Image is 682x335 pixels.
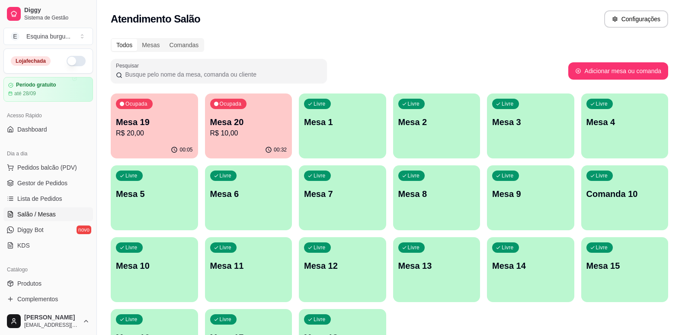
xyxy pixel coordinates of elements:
[17,241,30,250] span: KDS
[3,77,93,102] a: Período gratuitoaté 28/09
[125,244,138,251] p: Livre
[304,188,381,200] p: Mesa 7
[586,116,663,128] p: Mesa 4
[487,93,574,158] button: LivreMesa 3
[3,311,93,332] button: [PERSON_NAME][EMAIL_ADDRESS][DOMAIN_NAME]
[408,244,420,251] p: Livre
[502,100,514,107] p: Livre
[3,109,93,122] div: Acesso Rápido
[220,316,232,323] p: Livre
[408,172,420,179] p: Livre
[596,172,608,179] p: Livre
[586,260,663,272] p: Mesa 15
[220,172,232,179] p: Livre
[596,100,608,107] p: Livre
[274,146,287,153] p: 00:32
[3,192,93,206] a: Lista de Pedidos
[24,14,90,21] span: Sistema de Gestão
[179,146,192,153] p: 00:05
[24,314,79,322] span: [PERSON_NAME]
[116,188,193,200] p: Mesa 5
[581,165,669,230] button: LivreComanda 10
[299,93,386,158] button: LivreMesa 1
[205,237,292,302] button: LivreMesa 11
[220,100,242,107] p: Ocupada
[24,6,90,14] span: Diggy
[3,292,93,306] a: Complementos
[314,244,326,251] p: Livre
[111,165,198,230] button: LivreMesa 5
[17,125,47,134] span: Dashboard
[586,188,663,200] p: Comanda 10
[3,238,93,252] a: KDS
[393,165,480,230] button: LivreMesa 8
[487,165,574,230] button: LivreMesa 9
[26,32,70,41] div: Esquina burgu ...
[125,316,138,323] p: Livre
[393,237,480,302] button: LivreMesa 13
[3,277,93,290] a: Produtos
[17,210,56,219] span: Salão / Mesas
[205,165,292,230] button: LivreMesa 6
[16,82,56,88] article: Período gratuito
[210,188,287,200] p: Mesa 6
[116,260,193,272] p: Mesa 10
[17,163,77,172] span: Pedidos balcão (PDV)
[17,279,42,288] span: Produtos
[398,116,475,128] p: Mesa 2
[3,122,93,136] a: Dashboard
[304,260,381,272] p: Mesa 12
[125,172,138,179] p: Livre
[14,90,36,97] article: até 28/09
[67,56,86,66] button: Alterar Status
[3,176,93,190] a: Gestor de Pedidos
[11,32,19,41] span: E
[210,260,287,272] p: Mesa 11
[3,207,93,221] a: Salão / Mesas
[596,244,608,251] p: Livre
[24,322,79,329] span: [EMAIL_ADDRESS][DOMAIN_NAME]
[398,260,475,272] p: Mesa 13
[299,165,386,230] button: LivreMesa 7
[17,295,58,303] span: Complementos
[581,93,669,158] button: LivreMesa 4
[502,172,514,179] p: Livre
[3,223,93,237] a: Diggy Botnovo
[210,116,287,128] p: Mesa 20
[137,39,164,51] div: Mesas
[492,116,569,128] p: Mesa 3
[502,244,514,251] p: Livre
[122,70,322,79] input: Pesquisar
[299,237,386,302] button: LivreMesa 12
[11,56,51,66] div: Loja fechada
[125,100,147,107] p: Ocupada
[304,116,381,128] p: Mesa 1
[3,28,93,45] button: Select a team
[111,12,200,26] h2: Atendimento Salão
[487,237,574,302] button: LivreMesa 14
[111,237,198,302] button: LivreMesa 10
[398,188,475,200] p: Mesa 8
[393,93,480,158] button: LivreMesa 2
[604,10,668,28] button: Configurações
[220,244,232,251] p: Livre
[314,100,326,107] p: Livre
[210,128,287,139] p: R$ 10,00
[111,93,198,158] button: OcupadaMesa 19R$ 20,0000:05
[116,128,193,139] p: R$ 20,00
[314,316,326,323] p: Livre
[3,3,93,24] a: DiggySistema de Gestão
[165,39,204,51] div: Comandas
[17,225,44,234] span: Diggy Bot
[112,39,137,51] div: Todos
[17,194,62,203] span: Lista de Pedidos
[17,179,67,187] span: Gestor de Pedidos
[492,188,569,200] p: Mesa 9
[3,263,93,277] div: Catálogo
[581,237,669,302] button: LivreMesa 15
[116,62,142,69] label: Pesquisar
[3,161,93,174] button: Pedidos balcão (PDV)
[568,62,668,80] button: Adicionar mesa ou comanda
[205,93,292,158] button: OcupadaMesa 20R$ 10,0000:32
[314,172,326,179] p: Livre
